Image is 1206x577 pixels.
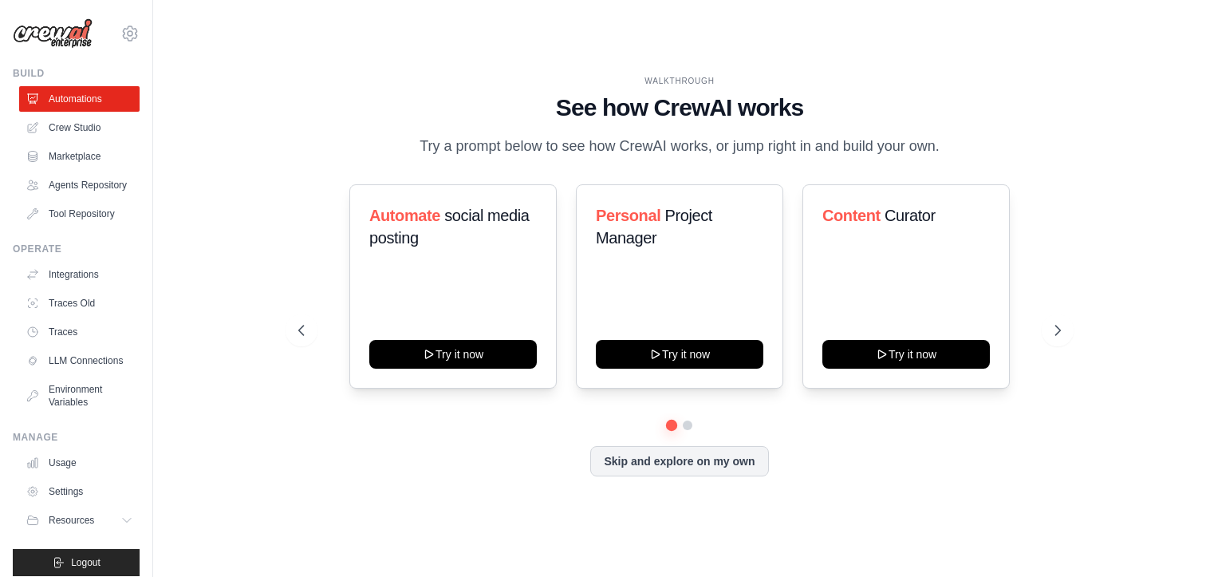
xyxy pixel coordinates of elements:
[19,144,140,169] a: Marketplace
[19,319,140,345] a: Traces
[298,75,1062,87] div: WALKTHROUGH
[13,243,140,255] div: Operate
[1126,500,1206,577] iframe: Chat Widget
[19,290,140,316] a: Traces Old
[19,450,140,476] a: Usage
[19,201,140,227] a: Tool Repository
[71,556,100,569] span: Logout
[19,262,140,287] a: Integrations
[596,207,712,247] span: Project Manager
[822,340,990,369] button: Try it now
[19,86,140,112] a: Automations
[19,377,140,415] a: Environment Variables
[885,207,936,224] span: Curator
[13,18,93,49] img: Logo
[369,340,537,369] button: Try it now
[13,431,140,444] div: Manage
[596,340,763,369] button: Try it now
[596,207,660,224] span: Personal
[13,549,140,576] button: Logout
[19,115,140,140] a: Crew Studio
[822,207,881,224] span: Content
[298,93,1062,122] h1: See how CrewAI works
[369,207,440,224] span: Automate
[49,514,94,527] span: Resources
[369,207,530,247] span: social media posting
[19,348,140,373] a: LLM Connections
[19,508,140,533] button: Resources
[19,172,140,198] a: Agents Repository
[13,67,140,80] div: Build
[590,446,768,476] button: Skip and explore on my own
[19,479,140,504] a: Settings
[412,135,948,158] p: Try a prompt below to see how CrewAI works, or jump right in and build your own.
